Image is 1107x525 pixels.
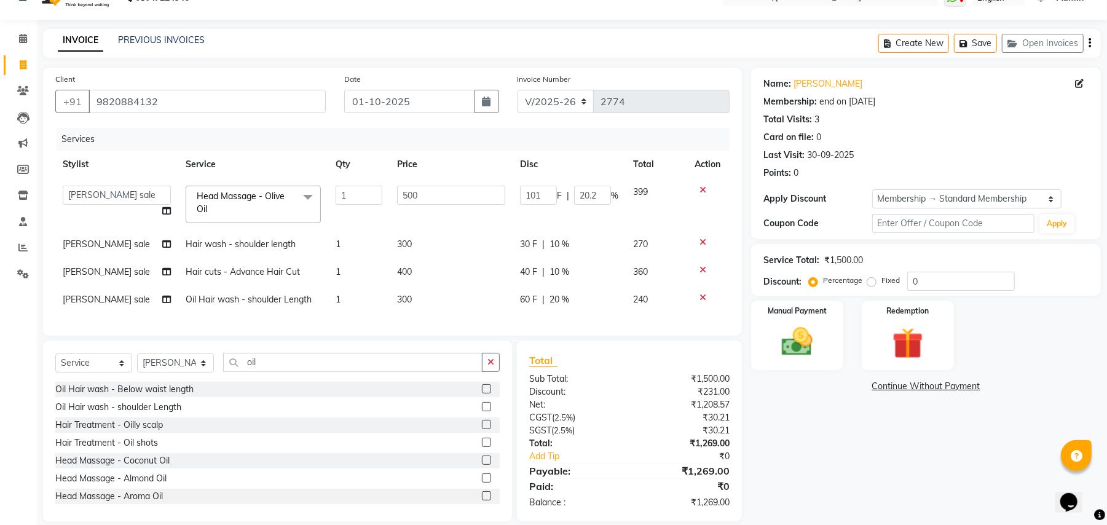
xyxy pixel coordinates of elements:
span: 300 [397,239,412,250]
th: Price [390,151,513,178]
div: Net: [520,398,629,411]
div: ( ) [520,411,629,424]
div: ( ) [520,424,629,437]
div: 3 [814,113,819,126]
button: Apply [1039,215,1074,233]
label: Date [344,74,361,85]
a: Add Tip [520,450,648,463]
div: Head Massage - Almond Oil [55,472,167,485]
span: [PERSON_NAME] sale [63,294,150,305]
div: Last Visit: [763,149,805,162]
span: F [557,189,562,202]
span: 270 [633,239,648,250]
div: ₹30.21 [629,411,739,424]
div: ₹1,500.00 [629,373,739,385]
span: 10 % [550,266,569,278]
div: ₹0 [629,479,739,494]
div: Hair Treatment - Oilly scalp [55,419,163,432]
iframe: chat widget [1055,476,1095,513]
div: Membership: [763,95,817,108]
span: 300 [397,294,412,305]
input: Enter Offer / Coupon Code [872,214,1034,233]
span: | [567,189,569,202]
button: Create New [878,34,949,53]
button: Save [954,34,997,53]
a: Continue Without Payment [754,380,1098,393]
div: ₹30.21 [629,424,739,437]
span: 20 % [550,293,569,306]
div: Oil Hair wash - shoulder Length [55,401,181,414]
span: 2.5% [554,412,573,422]
span: | [542,266,545,278]
div: 0 [794,167,798,180]
div: ₹231.00 [629,385,739,398]
div: Payable: [520,464,629,478]
span: | [542,293,545,306]
span: 60 F [520,293,537,306]
th: Service [178,151,328,178]
a: [PERSON_NAME] [794,77,862,90]
div: Head Massage - Coconut Oil [55,454,170,467]
span: Oil Hair wash - shoulder Length [186,294,312,305]
div: Head Massage - Aroma Oil [55,490,163,503]
span: 1 [336,266,341,277]
span: SGST [529,425,551,436]
span: 1 [336,239,341,250]
a: INVOICE [58,30,103,52]
div: Apply Discount [763,192,872,205]
th: Stylist [55,151,178,178]
input: Search or Scan [223,353,483,372]
div: Points: [763,167,791,180]
div: Balance : [520,496,629,509]
span: 10 % [550,238,569,251]
div: Coupon Code [763,217,872,230]
span: | [542,238,545,251]
div: ₹1,208.57 [629,398,739,411]
div: Services [57,128,739,151]
div: Total: [520,437,629,450]
div: ₹1,269.00 [629,437,739,450]
span: 40 F [520,266,537,278]
div: Service Total: [763,254,819,267]
button: Open Invoices [1002,34,1084,53]
label: Fixed [881,275,900,286]
div: Card on file: [763,131,814,144]
span: % [611,189,618,202]
div: ₹1,500.00 [824,254,863,267]
div: Discount: [763,275,802,288]
span: Hair wash - shoulder length [186,239,296,250]
span: [PERSON_NAME] sale [63,239,150,250]
div: ₹1,269.00 [629,464,739,478]
div: Total Visits: [763,113,812,126]
div: 0 [816,131,821,144]
span: CGST [529,412,552,423]
span: 399 [633,186,648,197]
span: Head Massage - Olive Oil [197,191,285,215]
button: +91 [55,90,90,113]
span: [PERSON_NAME] sale [63,266,150,277]
a: PREVIOUS INVOICES [118,34,205,45]
div: ₹0 [648,450,739,463]
div: Oil Hair wash - Below waist length [55,383,194,396]
div: 30-09-2025 [807,149,854,162]
span: 360 [633,266,648,277]
div: Hair Treatment - Oil shots [55,436,158,449]
span: 2.5% [554,425,572,435]
img: _cash.svg [772,324,822,360]
div: Name: [763,77,791,90]
div: Sub Total: [520,373,629,385]
div: Discount: [520,385,629,398]
a: x [207,203,213,215]
div: end on [DATE] [819,95,875,108]
span: 30 F [520,238,537,251]
label: Invoice Number [518,74,571,85]
label: Percentage [823,275,862,286]
div: ₹1,269.00 [629,496,739,509]
th: Action [687,151,730,178]
span: 1 [336,294,341,305]
th: Total [626,151,687,178]
label: Manual Payment [768,306,827,317]
span: 400 [397,266,412,277]
input: Search by Name/Mobile/Email/Code [89,90,326,113]
th: Disc [513,151,626,178]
